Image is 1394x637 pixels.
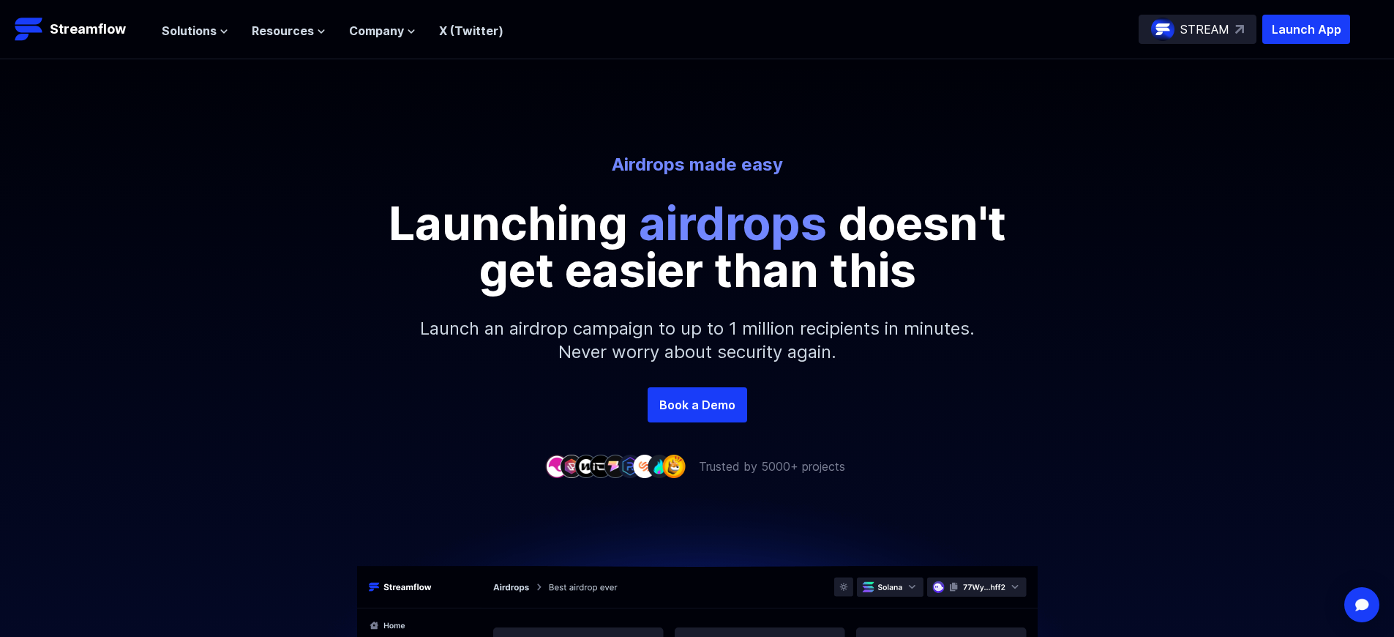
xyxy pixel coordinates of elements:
[368,200,1027,294] p: Launching doesn't get easier than this
[1139,15,1256,44] a: STREAM
[50,19,126,40] p: Streamflow
[1151,18,1174,41] img: streamflow-logo-circle.png
[633,455,656,477] img: company-7
[349,22,416,40] button: Company
[162,22,228,40] button: Solutions
[439,23,503,38] a: X (Twitter)
[648,387,747,422] a: Book a Demo
[1344,587,1379,622] div: Open Intercom Messenger
[15,15,147,44] a: Streamflow
[252,22,314,40] span: Resources
[639,195,827,251] span: airdrops
[662,455,686,477] img: company-9
[1180,21,1229,38] p: STREAM
[560,455,583,477] img: company-2
[1262,15,1350,44] button: Launch App
[349,22,404,40] span: Company
[383,294,1012,387] p: Launch an airdrop campaign to up to 1 million recipients in minutes. Never worry about security a...
[648,455,671,477] img: company-8
[252,22,326,40] button: Resources
[589,455,612,477] img: company-4
[545,455,569,477] img: company-1
[292,153,1103,176] p: Airdrops made easy
[162,22,217,40] span: Solutions
[15,15,44,44] img: Streamflow Logo
[699,458,845,475] p: Trusted by 5000+ projects
[574,455,598,477] img: company-3
[604,455,627,477] img: company-5
[1235,25,1244,34] img: top-right-arrow.svg
[618,455,642,477] img: company-6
